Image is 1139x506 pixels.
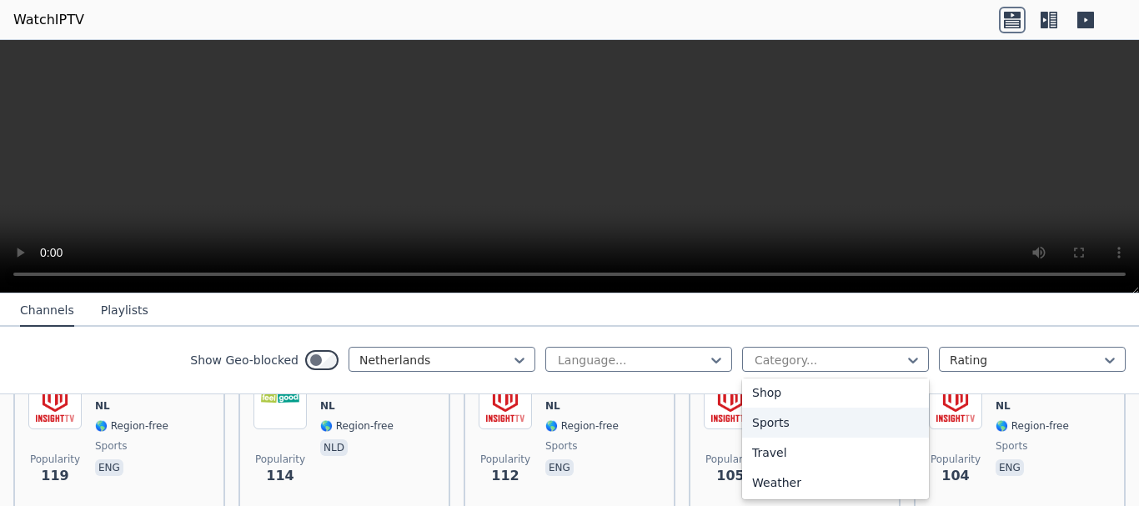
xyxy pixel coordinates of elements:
span: Popularity [931,453,981,466]
span: 🌎 Region-free [996,419,1069,433]
span: 119 [41,466,68,486]
label: Show Geo-blocked [190,352,299,368]
span: 112 [491,466,519,486]
span: 🌎 Region-free [320,419,394,433]
span: NL [95,399,110,413]
span: Popularity [30,453,80,466]
button: Playlists [101,295,148,327]
p: eng [545,459,574,476]
div: Shop [742,378,929,408]
img: Insight TV [479,376,532,429]
p: nld [320,439,348,456]
img: Feel Good TV [253,376,307,429]
span: Popularity [705,453,755,466]
span: NL [320,399,335,413]
span: Popularity [255,453,305,466]
div: Sports [742,408,929,438]
span: sports [95,439,127,453]
img: Insight TV [929,376,982,429]
img: Insight TV [704,376,757,429]
span: 🌎 Region-free [545,419,619,433]
span: 104 [941,466,969,486]
a: WatchIPTV [13,10,84,30]
span: sports [996,439,1027,453]
p: eng [996,459,1024,476]
span: NL [545,399,560,413]
img: Insight TV [28,376,82,429]
span: sports [545,439,577,453]
button: Channels [20,295,74,327]
span: 105 [716,466,744,486]
span: 🌎 Region-free [95,419,168,433]
div: Travel [742,438,929,468]
div: Weather [742,468,929,498]
span: NL [996,399,1011,413]
span: 114 [266,466,294,486]
span: Popularity [480,453,530,466]
p: eng [95,459,123,476]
